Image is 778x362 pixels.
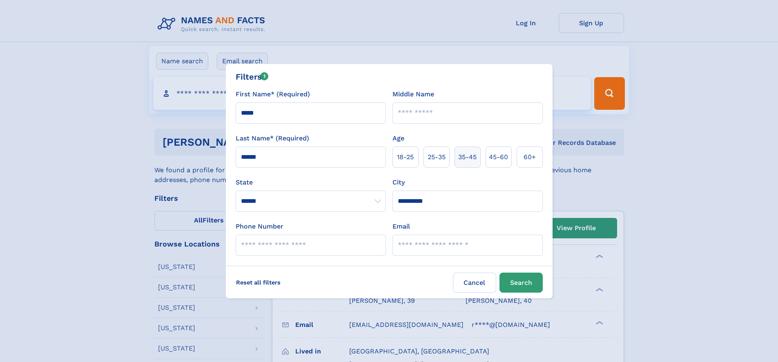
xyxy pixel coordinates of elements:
div: Filters [236,71,269,83]
label: Cancel [453,273,496,293]
label: Reset all filters [231,273,286,292]
label: First Name* (Required) [236,89,310,99]
label: Phone Number [236,222,283,231]
span: 25‑35 [428,152,446,162]
span: 35‑45 [458,152,477,162]
label: State [236,178,386,187]
label: Middle Name [392,89,434,99]
span: 60+ [524,152,536,162]
span: 18‑25 [397,152,414,162]
label: City [392,178,405,187]
button: Search [499,273,543,293]
label: Age [392,133,404,143]
span: 45‑60 [489,152,508,162]
label: Last Name* (Required) [236,133,309,143]
label: Email [392,222,410,231]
